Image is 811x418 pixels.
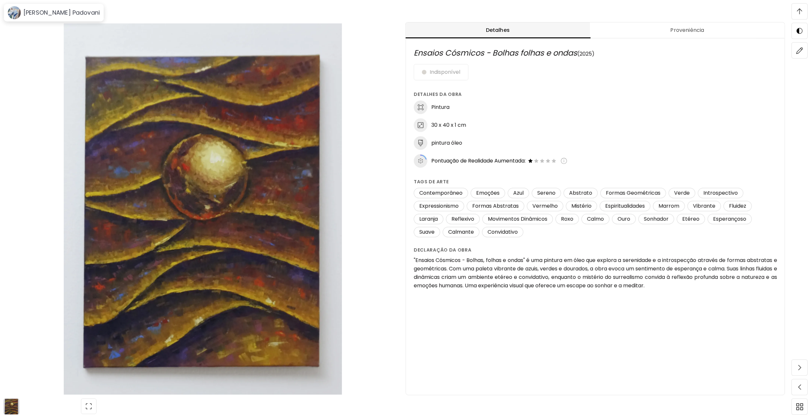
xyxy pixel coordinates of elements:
[533,158,539,164] img: empty-star-icon
[23,9,100,17] h6: [PERSON_NAME] Padovani
[414,136,427,150] img: medium
[414,246,777,254] h6: Declaração da obra
[444,229,478,236] span: Calmante
[414,178,777,185] h6: Tags de arte
[484,216,551,223] span: Movimentos Dinâmicos
[725,202,750,210] span: Fluidez
[529,202,562,210] span: Vermelho
[431,104,450,111] h6: Pintura
[545,158,551,164] img: empty-star-icon
[577,50,595,58] span: (2025)
[551,158,557,164] img: empty-star-icon
[594,26,781,34] span: Proveniência
[601,202,649,210] span: Espiritualidades
[448,216,478,223] span: Reflexivo
[602,189,664,197] span: Formas Geométricas
[414,47,577,58] span: Ensaios Cósmicos - Bolhas folhas e ondas
[655,202,683,210] span: Marrom
[415,216,442,223] span: Laranja
[533,189,559,197] span: Sereno
[415,202,463,210] span: Expressionismo
[640,216,673,223] span: Sonhador
[484,229,522,236] span: Convidativo
[415,189,466,197] span: Contemporâneo
[709,216,750,223] span: Esperançoso
[509,189,528,197] span: Azul
[472,189,504,197] span: Emoções
[689,202,719,210] span: Vibrante
[678,216,703,223] span: Etéreo
[410,26,586,34] span: Detalhes
[431,122,466,129] h6: 30 x 40 x 1 cm
[415,229,438,236] span: Suave
[565,189,596,197] span: Abstrato
[431,139,462,147] h6: pintura óleo
[414,91,777,98] h6: Detalhes da obra
[414,154,427,168] img: icon
[539,158,545,164] img: empty-star-icon
[670,189,694,197] span: Verde
[528,158,533,164] img: filled-star-icon
[414,100,427,114] img: discipline
[414,118,427,132] img: dimensions
[431,157,526,164] span: Pontuação de Realidade Aumentada:
[700,189,742,197] span: Introspectivo
[614,216,634,223] span: Ouro
[414,256,777,290] h6: "Ensaios Cósmicos - Bolhas, folhas e ondas" é uma pintura em óleo que explora a serenidade e a in...
[568,202,595,210] span: Mistério
[468,202,523,210] span: Formas Abstratas
[583,216,608,223] span: Calmo
[561,158,567,164] img: info-icon
[557,216,577,223] span: Roxo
